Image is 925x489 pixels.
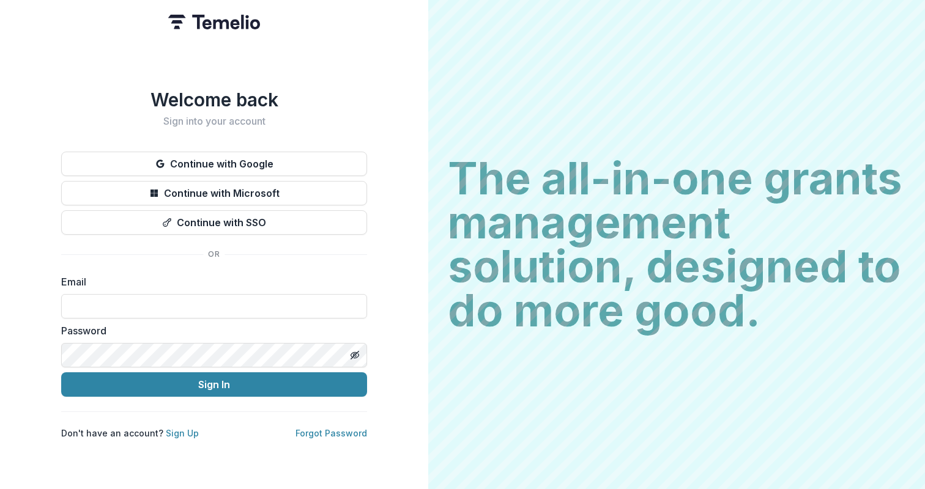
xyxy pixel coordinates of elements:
label: Password [61,323,360,338]
a: Forgot Password [295,428,367,438]
button: Sign In [61,372,367,397]
button: Continue with Microsoft [61,181,367,205]
label: Email [61,274,360,289]
button: Continue with SSO [61,210,367,235]
img: Temelio [168,15,260,29]
a: Sign Up [166,428,199,438]
h2: Sign into your account [61,116,367,127]
p: Don't have an account? [61,427,199,439]
button: Continue with Google [61,152,367,176]
button: Toggle password visibility [345,345,365,365]
h1: Welcome back [61,89,367,111]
